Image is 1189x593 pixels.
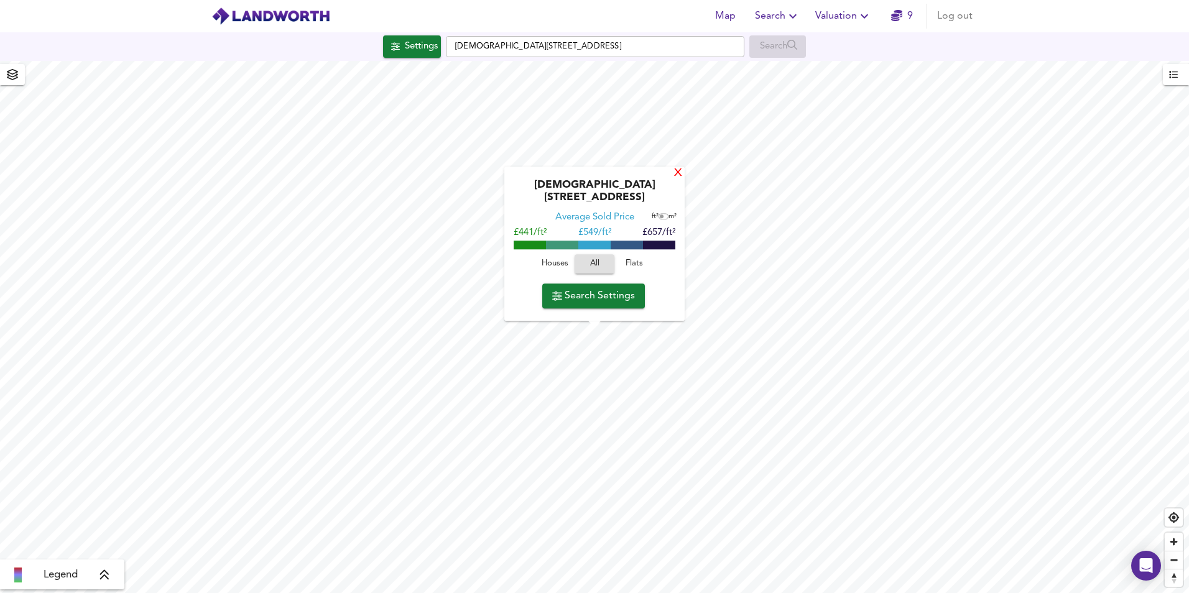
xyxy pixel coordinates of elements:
input: Enter a location... [446,36,744,57]
span: ft² [652,214,659,221]
div: Open Intercom Messenger [1131,551,1161,581]
button: All [575,255,614,274]
button: Flats [614,255,654,274]
span: Flats [618,257,651,272]
span: Reset bearing to north [1165,569,1183,587]
button: Reset bearing to north [1165,569,1183,587]
button: Zoom out [1165,551,1183,569]
span: Search [755,7,800,25]
div: [DEMOGRAPHIC_DATA][STREET_ADDRESS] [511,180,678,212]
span: Map [710,7,740,25]
span: £441/ft² [514,229,547,238]
span: Zoom out [1165,551,1183,569]
button: Houses [535,255,575,274]
div: Average Sold Price [555,212,634,224]
div: Click to configure Search Settings [383,35,441,58]
button: Zoom in [1165,533,1183,551]
button: Log out [932,4,978,29]
span: £ 549/ft² [578,229,611,238]
a: 9 [891,7,913,25]
button: Search [750,4,805,29]
span: Search Settings [552,287,635,305]
span: £657/ft² [642,229,675,238]
span: Legend [44,568,78,582]
button: Search Settings [542,283,645,308]
span: Log out [937,7,973,25]
button: Map [705,4,745,29]
span: All [581,257,608,272]
div: Enable a Source before running a Search [749,35,806,58]
button: 9 [882,4,922,29]
span: m² [669,214,677,221]
button: Find my location [1165,508,1183,526]
div: X [673,168,683,180]
img: logo [211,7,330,25]
button: Valuation [810,4,877,29]
div: Settings [405,39,438,55]
span: Houses [538,257,571,272]
span: Valuation [815,7,872,25]
button: Settings [383,35,441,58]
